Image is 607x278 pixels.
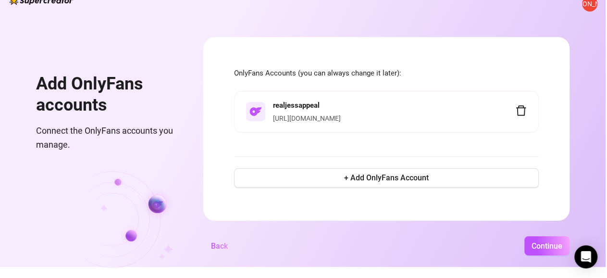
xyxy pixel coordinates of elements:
div: Open Intercom Messenger [574,245,597,268]
span: Back [211,241,228,251]
span: Continue [532,241,562,251]
h1: Add OnlyFans accounts [36,74,180,115]
button: Back [203,236,235,255]
span: delete [515,105,527,116]
a: [URL][DOMAIN_NAME] [273,114,341,122]
span: OnlyFans Accounts (you can always change it later): [234,68,539,79]
button: + Add OnlyFans Account [234,168,539,188]
span: + Add OnlyFans Account [344,173,429,182]
button: Continue [524,236,570,255]
strong: realjessappeal [273,101,320,110]
span: Connect the OnlyFans accounts you manage. [36,124,180,152]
